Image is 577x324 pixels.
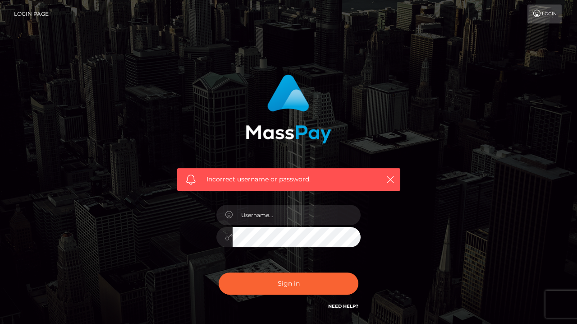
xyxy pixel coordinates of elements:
input: Username... [233,205,361,225]
a: Need Help? [328,303,358,309]
img: MassPay Login [246,74,331,143]
a: Login Page [14,5,49,23]
span: Incorrect username or password. [206,175,371,184]
button: Sign in [219,273,358,295]
a: Login [527,5,562,23]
